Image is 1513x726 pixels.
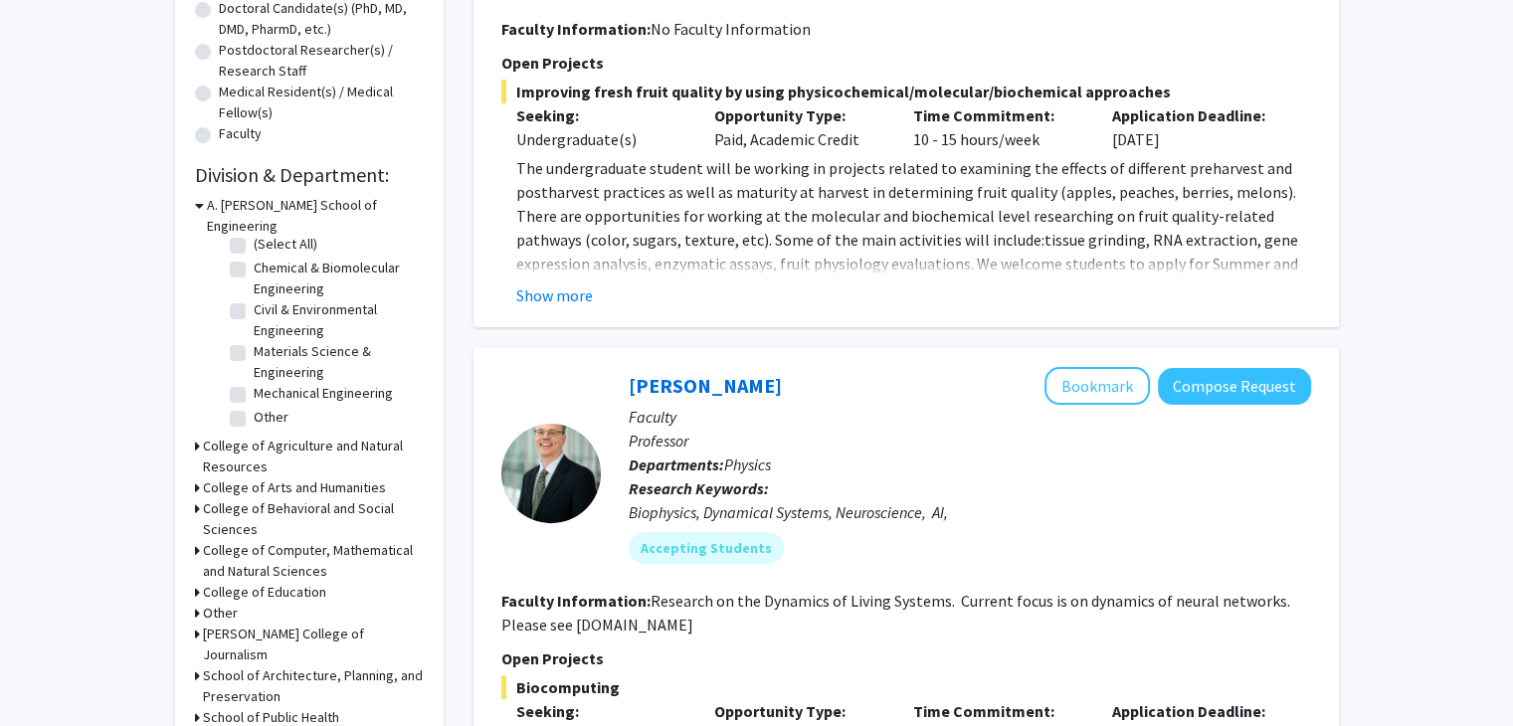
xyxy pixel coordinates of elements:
[254,258,419,299] label: Chemical & Biomolecular Engineering
[15,636,85,711] iframe: Chat
[1158,368,1311,405] button: Compose Request to Wolfgang Losert
[501,51,1311,75] p: Open Projects
[203,624,424,665] h3: [PERSON_NAME] College of Journalism
[714,699,883,723] p: Opportunity Type:
[254,383,393,404] label: Mechanical Engineering
[913,699,1082,723] p: Time Commitment:
[629,532,784,564] mat-chip: Accepting Students
[629,429,1311,453] p: Professor
[254,299,419,341] label: Civil & Environmental Engineering
[1112,699,1281,723] p: Application Deadline:
[501,591,651,611] b: Faculty Information:
[714,103,883,127] p: Opportunity Type:
[203,498,424,540] h3: College of Behavioral and Social Sciences
[1097,103,1296,151] div: [DATE]
[219,82,424,123] label: Medical Resident(s) / Medical Fellow(s)
[913,103,1082,127] p: Time Commitment:
[501,591,1290,635] fg-read-more: Research on the Dynamics of Living Systems. Current focus is on dynamics of neural networks. Plea...
[501,675,1311,699] span: Biocomputing
[1112,103,1281,127] p: Application Deadline:
[203,665,424,707] h3: School of Architecture, Planning, and Preservation
[1044,367,1150,405] button: Add Wolfgang Losert to Bookmarks
[501,646,1311,670] p: Open Projects
[516,283,593,307] button: Show more
[516,127,685,151] div: Undergraduate(s)
[629,500,1311,524] div: Biophysics, Dynamical Systems, Neuroscience, AI,
[203,603,238,624] h3: Other
[724,454,771,474] span: Physics
[254,341,419,383] label: Materials Science & Engineering
[219,40,424,82] label: Postdoctoral Researcher(s) / Research Staff
[629,454,724,474] b: Departments:
[629,405,1311,429] p: Faculty
[699,103,898,151] div: Paid, Academic Credit
[203,436,424,477] h3: College of Agriculture and Natural Resources
[203,582,326,603] h3: College of Education
[254,234,317,255] label: (Select All)
[501,19,651,39] b: Faculty Information:
[898,103,1097,151] div: 10 - 15 hours/week
[203,477,386,498] h3: College of Arts and Humanities
[651,19,811,39] span: No Faculty Information
[501,80,1311,103] span: Improving fresh fruit quality by using physicochemical/molecular/biochemical approaches
[516,699,685,723] p: Seeking:
[516,158,1298,321] span: The undergraduate student will be working in projects related to examining the effects of differe...
[254,407,288,428] label: Other
[516,103,685,127] p: Seeking:
[629,373,782,398] a: [PERSON_NAME]
[195,163,424,187] h2: Division & Department:
[629,478,769,498] b: Research Keywords:
[219,123,262,144] label: Faculty
[207,195,424,237] h3: A. [PERSON_NAME] School of Engineering
[203,540,424,582] h3: College of Computer, Mathematical and Natural Sciences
